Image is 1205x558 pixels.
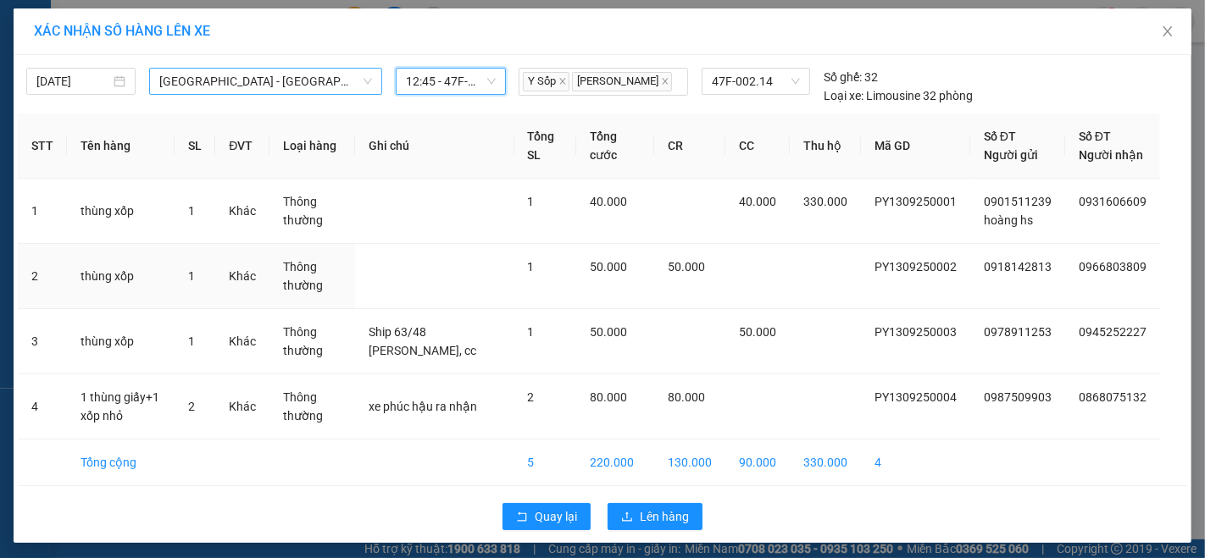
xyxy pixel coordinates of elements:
td: Khác [215,244,269,309]
span: Y Sốp [523,72,569,91]
span: PY1309250004 [875,390,957,404]
th: CR [654,113,725,179]
span: PY1309250001 [875,195,957,208]
th: ĐVT [215,113,269,179]
span: 2 [188,400,195,413]
span: Người gửi [984,148,1038,162]
th: STT [18,113,67,179]
span: 80.000 [668,390,705,404]
span: 1 [188,269,195,283]
td: 2 [18,244,67,309]
span: 40.000 [590,195,627,208]
span: 0901511239 [984,195,1052,208]
th: Loại hàng [269,113,355,179]
td: thùng xốp [67,244,175,309]
span: hoàng hs [984,213,1033,227]
span: 1 [528,260,535,273]
span: Số ĐT [984,130,1016,143]
span: 330.000 [803,195,847,208]
span: PY1309250002 [875,260,957,273]
td: Khác [215,179,269,244]
span: 1 [528,195,535,208]
input: 13/09/2025 [36,72,110,91]
th: Tổng cước [576,113,654,179]
span: 12:45 - 47F-002.14 [406,69,495,94]
div: Limousine 32 phòng [824,86,973,105]
span: 0868075132 [1079,390,1147,404]
th: Ghi chú [355,113,514,179]
span: 50.000 [739,325,776,339]
span: 50.000 [590,260,627,273]
span: Phú Yên - Đắk Lắk [159,69,372,94]
td: Khác [215,309,269,374]
span: 1 [188,204,195,218]
td: thùng xốp [67,179,175,244]
td: Thông thường [269,374,355,439]
span: PY1309250003 [875,325,957,339]
span: XÁC NHẬN SỐ HÀNG LÊN XE [34,23,210,39]
span: 80.000 [590,390,627,404]
th: Tổng SL [514,113,577,179]
span: Loại xe: [824,86,863,105]
th: CC [725,113,790,179]
span: close [661,77,669,86]
span: 0945252227 [1079,325,1147,339]
span: 40.000 [739,195,776,208]
span: 50.000 [668,260,705,273]
span: 1 [528,325,535,339]
td: 4 [18,374,67,439]
span: Lên hàng [640,507,689,526]
span: Số ĐT [1079,130,1111,143]
span: 1 [188,334,195,348]
span: 0978911253 [984,325,1052,339]
th: Mã GD [861,113,970,179]
span: 0966803809 [1079,260,1147,273]
td: 4 [861,439,970,486]
span: 0918142813 [984,260,1052,273]
span: 0987509903 [984,390,1052,404]
span: Thời gian : - Nhân viên nhận hàng : [26,28,550,46]
span: close [1161,25,1174,38]
span: down [363,76,373,86]
span: 50.000 [590,325,627,339]
span: upload [621,511,633,524]
span: 07:48:21 [DATE] [111,28,231,46]
span: close [558,77,567,86]
td: 130.000 [654,439,725,486]
th: Tên hàng [67,113,175,179]
td: 1 [18,179,67,244]
button: rollbackQuay lại [503,503,591,530]
th: SL [175,113,215,179]
td: Thông thường [269,309,355,374]
span: Người nhận [1079,148,1143,162]
th: Thu hộ [790,113,861,179]
span: 2 [528,390,535,404]
button: uploadLên hàng [608,503,702,530]
td: 330.000 [790,439,861,486]
td: Tổng cộng [67,439,175,486]
span: Quay lại [535,507,577,526]
span: [PERSON_NAME] [572,72,672,91]
button: Close [1144,8,1191,56]
td: 1 thùng giấy+1 xốp nhỏ [67,374,175,439]
span: Ship 63/48 [PERSON_NAME], cc [369,325,476,357]
span: 47F-002.14 [712,69,800,94]
td: 90.000 [725,439,790,486]
span: xe phúc hậu ra nhận [369,400,477,413]
span: Số ghế: [824,68,862,86]
td: Khác [215,374,269,439]
td: 5 [514,439,577,486]
span: 0931606609 [1079,195,1147,208]
div: 32 [824,68,878,86]
td: 3 [18,309,67,374]
td: thùng xốp [67,309,175,374]
span: rollback [516,511,528,524]
td: 220.000 [576,439,654,486]
td: Thông thường [269,244,355,309]
td: Thông thường [269,179,355,244]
